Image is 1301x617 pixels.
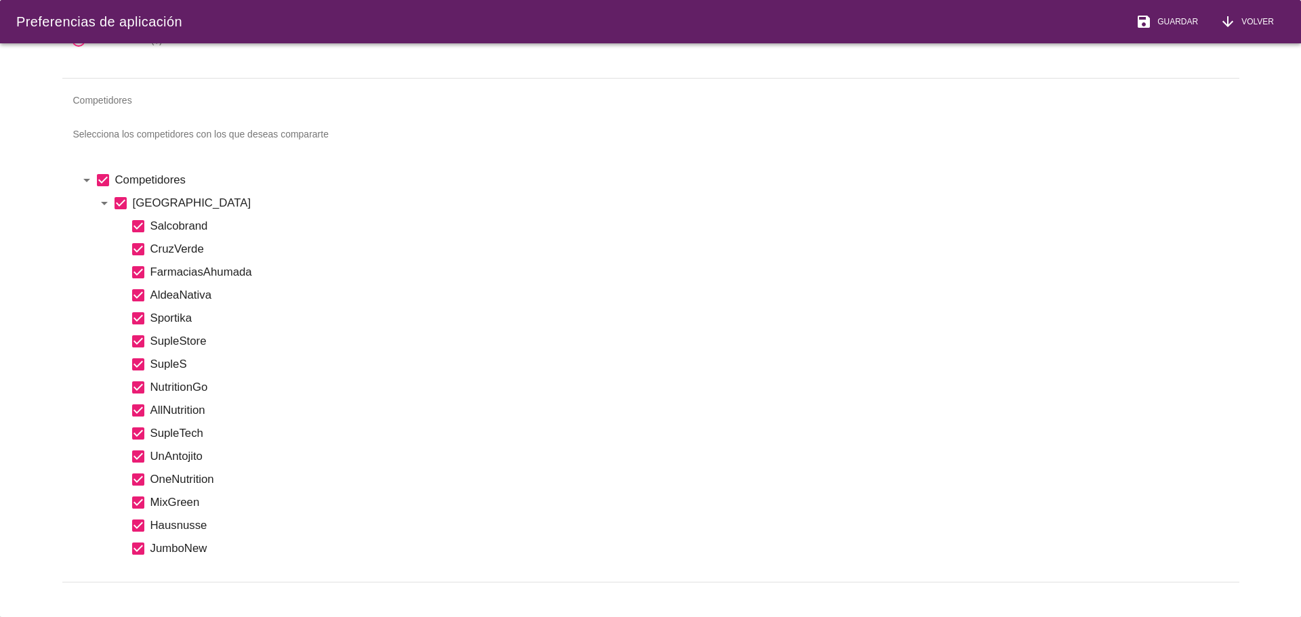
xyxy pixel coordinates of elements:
[150,286,1223,303] label: AldeaNativa
[115,171,1223,188] label: Competidores
[133,194,1223,211] label: [GEOGRAPHIC_DATA]
[150,402,1223,419] label: AllNutrition
[130,218,146,234] i: check_box
[150,333,1223,349] label: SupleStore
[1152,16,1198,28] span: Guardar
[130,425,146,442] i: check_box
[130,494,146,511] i: check_box
[150,494,1223,511] label: MixGreen
[1136,14,1152,30] i: save
[16,12,182,32] div: Preferencias de aplicación
[62,84,1239,116] div: Competidores
[150,540,1223,557] label: JumboNew
[130,448,146,465] i: check_box
[150,517,1223,534] label: Hausnusse
[150,310,1223,326] label: Sportika
[150,425,1223,442] label: SupleTech
[150,356,1223,373] label: SupleS
[150,240,1223,257] label: CruzVerde
[130,517,146,534] i: check_box
[130,310,146,326] i: check_box
[130,540,146,557] i: check_box
[130,333,146,349] i: check_box
[130,471,146,488] i: check_box
[130,379,146,396] i: check_box
[130,287,146,303] i: check_box
[95,172,111,188] i: check_box
[150,379,1223,396] label: NutritionGo
[96,195,112,211] i: arrow_drop_down
[62,116,1239,152] p: Selecciona los competidores con los que deseas compararte
[130,241,146,257] i: check_box
[1236,16,1274,28] span: Volver
[130,402,146,419] i: check_box
[150,263,1223,280] label: FarmaciasAhumada
[150,217,1223,234] label: Salcobrand
[79,172,95,188] i: arrow_drop_down
[1220,14,1236,30] i: arrow_downward
[130,264,146,280] i: check_box
[112,195,129,211] i: check_box
[150,471,1223,488] label: OneNutrition
[150,448,1223,465] label: UnAntojito
[130,356,146,373] i: check_box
